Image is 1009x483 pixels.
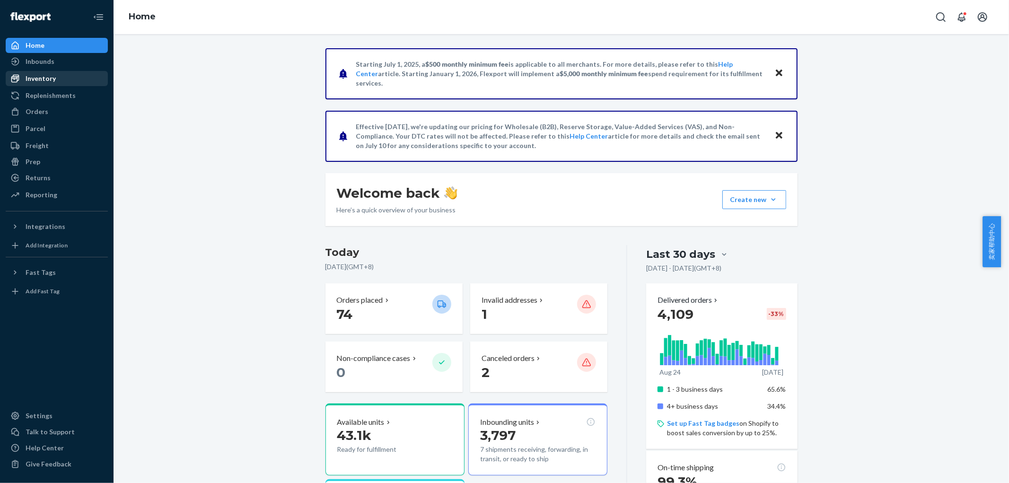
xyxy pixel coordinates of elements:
[6,187,108,202] a: Reporting
[6,424,108,439] a: Talk to Support
[26,268,56,277] div: Fast Tags
[6,38,108,53] a: Home
[6,457,108,472] button: Give Feedback
[767,308,786,320] div: -33 %
[560,70,649,78] span: $5,000 monthly minimum fee
[6,54,108,69] a: Inbounds
[26,190,57,200] div: Reporting
[325,262,608,272] p: [DATE] ( GMT+8 )
[931,8,950,26] button: Open Search Box
[26,459,71,469] div: Give Feedback
[6,154,108,169] a: Prep
[426,60,509,68] span: $500 monthly minimum fee
[768,385,786,393] span: 65.6%
[337,295,383,306] p: Orders placed
[6,121,108,136] a: Parcel
[570,132,608,140] a: Help Center
[26,173,51,183] div: Returns
[337,427,372,443] span: 43.1k
[337,353,411,364] p: Non-compliance cases
[6,219,108,234] button: Integrations
[325,404,465,475] button: Available units43.1kReady for fulfillment
[480,445,596,464] p: 7 shipments receiving, forwarding, in transit, or ready to ship
[482,306,487,322] span: 1
[470,342,607,392] button: Canceled orders 2
[480,427,516,443] span: 3,797
[26,427,75,437] div: Talk to Support
[337,445,425,454] p: Ready for fulfillment
[658,295,719,306] button: Delivered orders
[468,404,607,475] button: Inbounding units3,7977 shipments receiving, forwarding, in transit, or ready to ship
[6,71,108,86] a: Inventory
[482,353,535,364] p: Canceled orders
[337,364,346,380] span: 0
[952,8,971,26] button: Open notifications
[773,67,785,80] button: Close
[667,385,760,394] p: 1 - 3 business days
[6,265,108,280] button: Fast Tags
[480,417,534,428] p: Inbounding units
[658,462,714,473] p: On-time shipping
[762,368,783,377] p: [DATE]
[26,157,40,167] div: Prep
[6,88,108,103] a: Replenishments
[337,184,457,202] h1: Welcome back
[6,170,108,185] a: Returns
[667,419,739,427] a: Set up Fast Tag badges
[26,287,60,295] div: Add Fast Tag
[773,129,785,143] button: Close
[6,408,108,423] a: Settings
[26,411,53,421] div: Settings
[768,402,786,410] span: 34.4%
[129,11,156,22] a: Home
[722,190,786,209] button: Create new
[646,247,715,262] div: Last 30 days
[26,57,54,66] div: Inbounds
[26,41,44,50] div: Home
[983,216,1001,267] button: 卖家帮助中心
[659,368,681,377] p: Aug 24
[337,205,457,215] p: Here’s a quick overview of your business
[26,107,48,116] div: Orders
[667,402,760,411] p: 4+ business days
[667,419,786,438] p: on Shopify to boost sales conversion by up to 25%.
[26,124,45,133] div: Parcel
[470,283,607,334] button: Invalid addresses 1
[356,122,765,150] p: Effective [DATE], we're updating our pricing for Wholesale (B2B), Reserve Storage, Value-Added Se...
[26,74,56,83] div: Inventory
[6,138,108,153] a: Freight
[325,283,463,334] button: Orders placed 74
[658,306,693,322] span: 4,109
[26,91,76,100] div: Replenishments
[337,417,385,428] p: Available units
[6,440,108,456] a: Help Center
[482,364,490,380] span: 2
[325,342,463,392] button: Non-compliance cases 0
[6,238,108,253] a: Add Integration
[89,8,108,26] button: Close Navigation
[646,263,721,273] p: [DATE] - [DATE] ( GMT+8 )
[26,141,49,150] div: Freight
[6,284,108,299] a: Add Fast Tag
[121,3,163,31] ol: breadcrumbs
[337,306,353,322] span: 74
[6,104,108,119] a: Orders
[26,443,64,453] div: Help Center
[356,60,765,88] p: Starting July 1, 2025, a is applicable to all merchants. For more details, please refer to this a...
[444,186,457,200] img: hand-wave emoji
[26,241,68,249] div: Add Integration
[26,222,65,231] div: Integrations
[10,12,51,22] img: Flexport logo
[973,8,992,26] button: Open account menu
[325,245,608,260] h3: Today
[482,295,537,306] p: Invalid addresses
